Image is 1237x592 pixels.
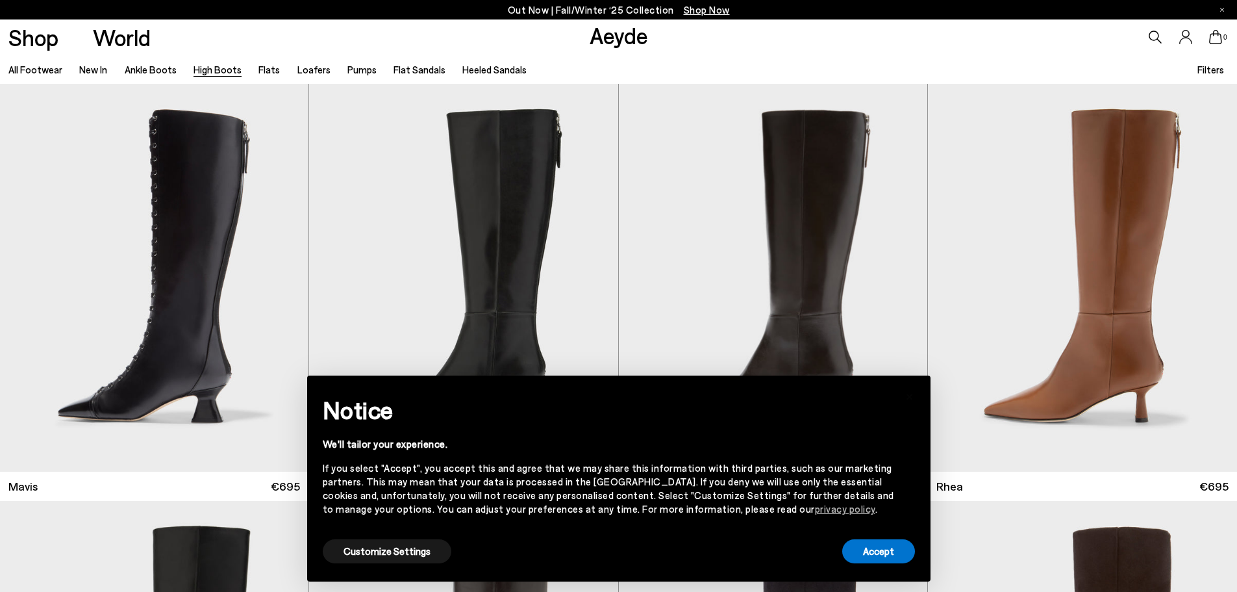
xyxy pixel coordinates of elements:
a: privacy policy [815,503,875,515]
span: €695 [271,478,300,495]
div: We'll tailor your experience. [323,437,894,451]
span: 0 [1222,34,1229,41]
a: Shop [8,26,58,49]
div: 1 / 6 [619,84,927,472]
a: Rhea €695 [928,472,1237,501]
a: Ankle Boots [125,64,177,75]
button: Close this notice [894,380,925,411]
a: Heeled Sandals [462,64,527,75]
a: Loafers [297,64,331,75]
a: Flats [258,64,280,75]
a: World [93,26,151,49]
div: If you select "Accept", you accept this and agree that we may share this information with third p... [323,461,894,516]
a: New In [79,64,107,75]
a: Pumps [347,64,377,75]
img: Rhea Chiseled Boots [619,84,927,472]
img: Rhea Chiseled Boots [928,84,1237,472]
div: 2 / 6 [927,84,1236,472]
a: High Boots [194,64,242,75]
h2: Notice [323,393,894,427]
a: 6 / 6 1 / 6 2 / 6 3 / 6 4 / 6 5 / 6 6 / 6 1 / 6 Next slide Previous slide [619,84,927,472]
a: All Footwear [8,64,62,75]
img: Rhea Chiseled Boots [927,84,1236,472]
button: Accept [842,539,915,563]
p: Out Now | Fall/Winter ‘25 Collection [508,2,730,18]
span: Mavis [8,478,38,495]
span: Navigate to /collections/new-in [684,4,730,16]
img: Rhea Chiseled Boots [309,84,618,472]
a: 0 [1209,30,1222,44]
a: Aeyde [590,21,648,49]
span: × [905,385,914,404]
button: Customize Settings [323,539,451,563]
span: Rhea [936,478,963,495]
a: Flat Sandals [394,64,445,75]
span: €695 [1199,478,1229,495]
span: Filters [1197,64,1224,75]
